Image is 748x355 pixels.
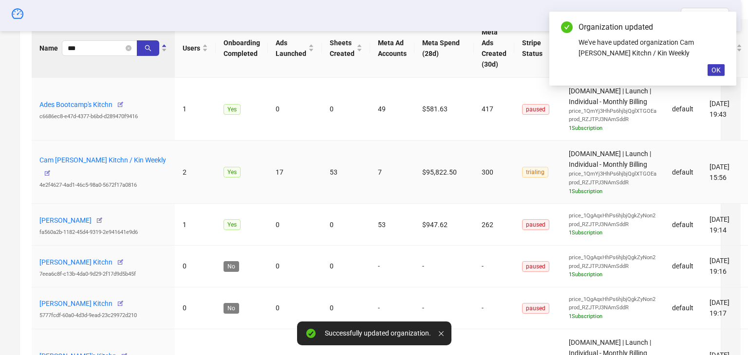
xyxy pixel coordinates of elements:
a: Close [714,21,725,32]
span: check-circle [561,21,573,33]
button: OK [708,64,725,76]
div: We've have updated organization Cam [PERSON_NAME] Kitchn / Kin Weekly [579,37,725,58]
div: Organization updated [579,21,725,33]
span: OK [711,66,721,74]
